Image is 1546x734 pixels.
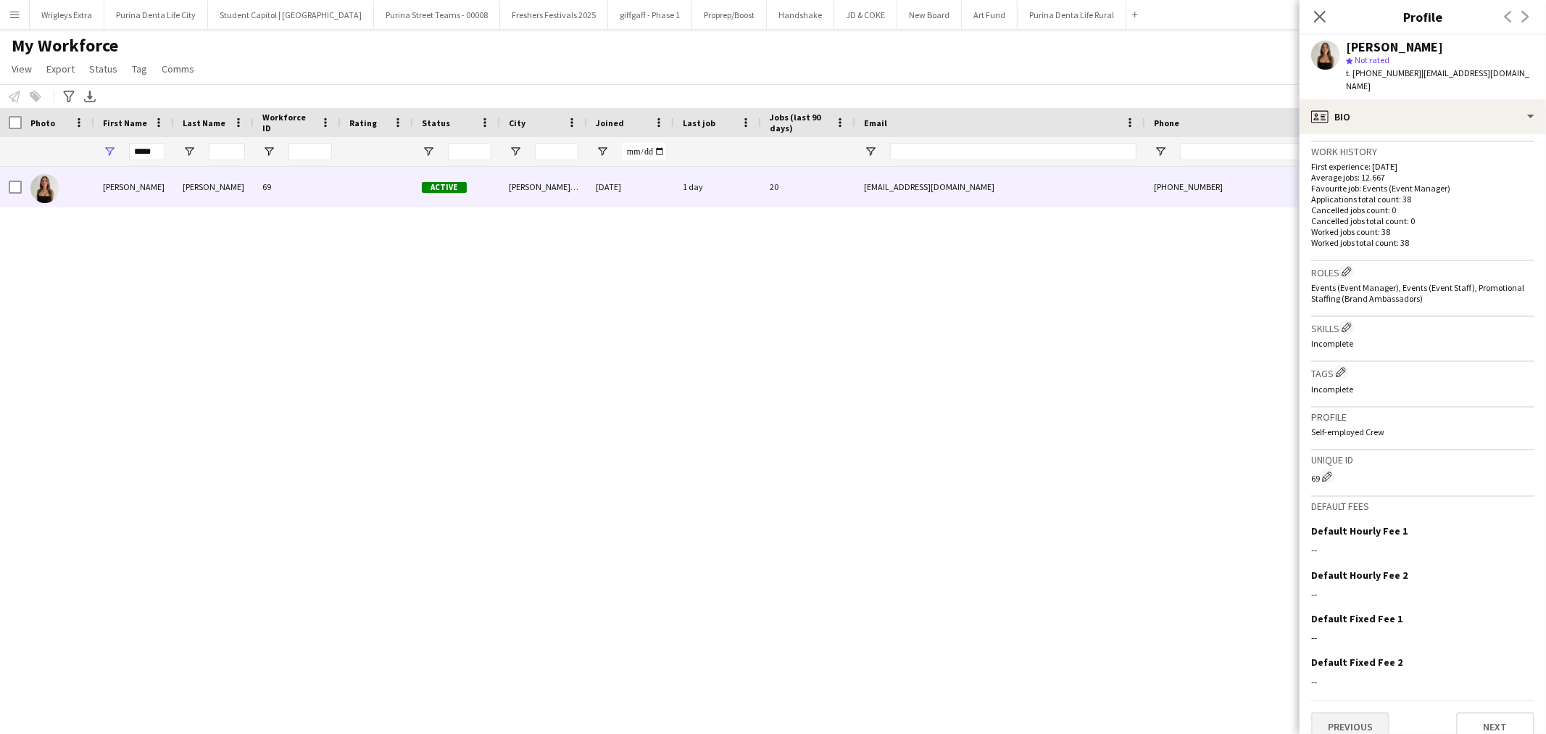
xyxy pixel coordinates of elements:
h3: Profile [1300,7,1546,26]
button: Purina Denta Life Rural [1018,1,1126,29]
p: Average jobs: 12.667 [1311,172,1534,183]
button: Art Fund [962,1,1018,29]
div: [PERSON_NAME] [1346,41,1443,54]
span: Last Name [183,117,225,128]
div: 1 day [674,167,761,207]
button: New Board [897,1,962,29]
app-action-btn: Export XLSX [81,88,99,105]
p: Worked jobs total count: 38 [1311,237,1534,248]
span: Status [89,62,117,75]
p: Applications total count: 38 [1311,194,1534,205]
button: Wrigleys Extra [30,1,104,29]
p: First experience: [DATE] [1311,161,1534,172]
h3: Default Fixed Fee 2 [1311,656,1402,669]
button: Freshers Festivals 2025 [500,1,608,29]
p: Worked jobs count: 38 [1311,226,1534,237]
p: Cancelled jobs total count: 0 [1311,215,1534,226]
a: View [6,59,38,78]
span: Not rated [1355,54,1389,65]
button: Student Capitol | [GEOGRAPHIC_DATA] [208,1,374,29]
div: Bio [1300,99,1546,134]
span: Export [46,62,75,75]
div: [PERSON_NAME] Coldfield [500,167,587,207]
span: Last job [683,117,715,128]
p: Cancelled jobs count: 0 [1311,205,1534,215]
button: giffgaff - Phase 1 [608,1,692,29]
h3: Roles [1311,264,1534,279]
div: -- [1311,587,1534,601]
span: Photo [30,117,55,128]
h3: Skills [1311,320,1534,335]
input: Joined Filter Input [622,143,665,160]
div: -- [1311,543,1534,556]
span: My Workforce [12,35,118,57]
button: JD & COKE [834,1,897,29]
button: Handshake [767,1,834,29]
span: t. [PHONE_NUMBER] [1346,67,1421,78]
span: First Name [103,117,147,128]
h3: Default Hourly Fee 1 [1311,524,1408,537]
p: Self-employed Crew [1311,426,1534,437]
div: 69 [1311,469,1534,484]
span: Workforce ID [262,112,315,133]
h3: Default Fixed Fee 1 [1311,612,1402,625]
span: View [12,62,32,75]
a: Comms [156,59,200,78]
span: City [509,117,525,128]
span: Rating [349,117,377,128]
span: | [EMAIL_ADDRESS][DOMAIN_NAME] [1346,67,1529,91]
input: Phone Filter Input [1180,143,1322,160]
input: City Filter Input [535,143,578,160]
span: Joined [596,117,624,128]
h3: Default Hourly Fee 2 [1311,569,1408,582]
button: Open Filter Menu [183,145,196,158]
span: Email [864,117,887,128]
span: Status [422,117,450,128]
h3: Tags [1311,365,1534,380]
button: Open Filter Menu [509,145,522,158]
div: [PHONE_NUMBER] [1145,167,1331,207]
div: [EMAIL_ADDRESS][DOMAIN_NAME] [855,167,1145,207]
button: Open Filter Menu [1154,145,1167,158]
input: Email Filter Input [890,143,1136,160]
button: Open Filter Menu [596,145,609,158]
div: -- [1311,675,1534,688]
span: Comms [162,62,194,75]
img: CHLOE BUTLER [30,174,59,203]
h3: Profile [1311,411,1534,424]
a: Status [83,59,123,78]
button: Purina Denta Life City [104,1,208,29]
div: -- [1311,631,1534,644]
div: [PERSON_NAME] [174,167,254,207]
span: Events (Event Manager), Events (Event Staff), Promotional Staffing (Brand Ambassadors) [1311,282,1524,304]
input: First Name Filter Input [129,143,165,160]
span: Phone [1154,117,1179,128]
div: 20 [761,167,855,207]
span: Jobs (last 90 days) [770,112,829,133]
div: 69 [254,167,341,207]
button: Open Filter Menu [262,145,275,158]
a: Tag [126,59,153,78]
h3: Unique ID [1311,453,1534,466]
div: [DATE] [587,167,674,207]
h3: Work history [1311,145,1534,158]
p: Incomplete [1311,338,1534,349]
span: Tag [132,62,147,75]
p: Incomplete [1311,384,1534,395]
input: Last Name Filter Input [209,143,245,160]
h3: Default fees [1311,500,1534,513]
div: [PERSON_NAME] [94,167,174,207]
button: Purina Street Teams - 00008 [374,1,500,29]
span: Active [422,182,467,193]
a: Export [41,59,80,78]
app-action-btn: Advanced filters [60,88,78,105]
button: Open Filter Menu [103,145,116,158]
button: Open Filter Menu [422,145,435,158]
p: Favourite job: Events (Event Manager) [1311,183,1534,194]
button: Open Filter Menu [864,145,877,158]
button: Proprep/Boost [692,1,767,29]
input: Workforce ID Filter Input [288,143,332,160]
input: Status Filter Input [448,143,491,160]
